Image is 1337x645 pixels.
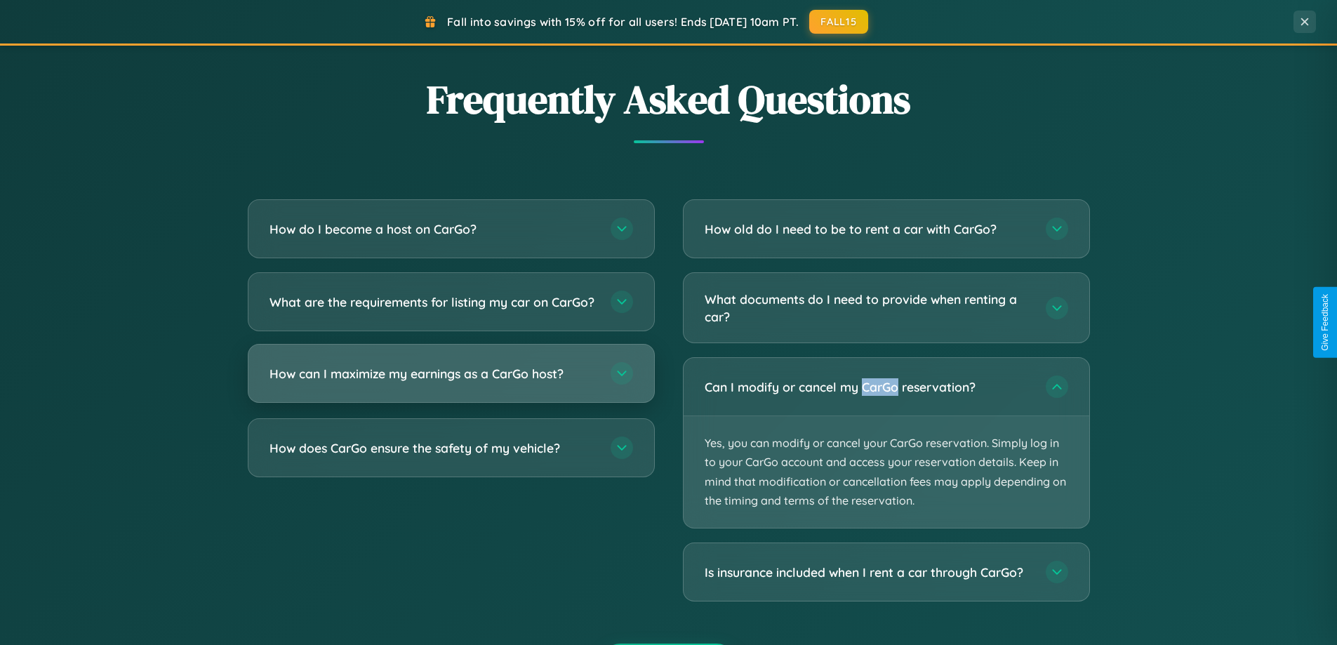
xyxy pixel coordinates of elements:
[705,291,1032,325] h3: What documents do I need to provide when renting a car?
[248,72,1090,126] h2: Frequently Asked Questions
[705,378,1032,396] h3: Can I modify or cancel my CarGo reservation?
[705,564,1032,581] h3: Is insurance included when I rent a car through CarGo?
[270,220,597,238] h3: How do I become a host on CarGo?
[684,416,1089,528] p: Yes, you can modify or cancel your CarGo reservation. Simply log in to your CarGo account and acc...
[270,365,597,383] h3: How can I maximize my earnings as a CarGo host?
[270,293,597,311] h3: What are the requirements for listing my car on CarGo?
[1320,294,1330,351] div: Give Feedback
[270,439,597,457] h3: How does CarGo ensure the safety of my vehicle?
[705,220,1032,238] h3: How old do I need to be to rent a car with CarGo?
[447,15,799,29] span: Fall into savings with 15% off for all users! Ends [DATE] 10am PT.
[809,10,868,34] button: FALL15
